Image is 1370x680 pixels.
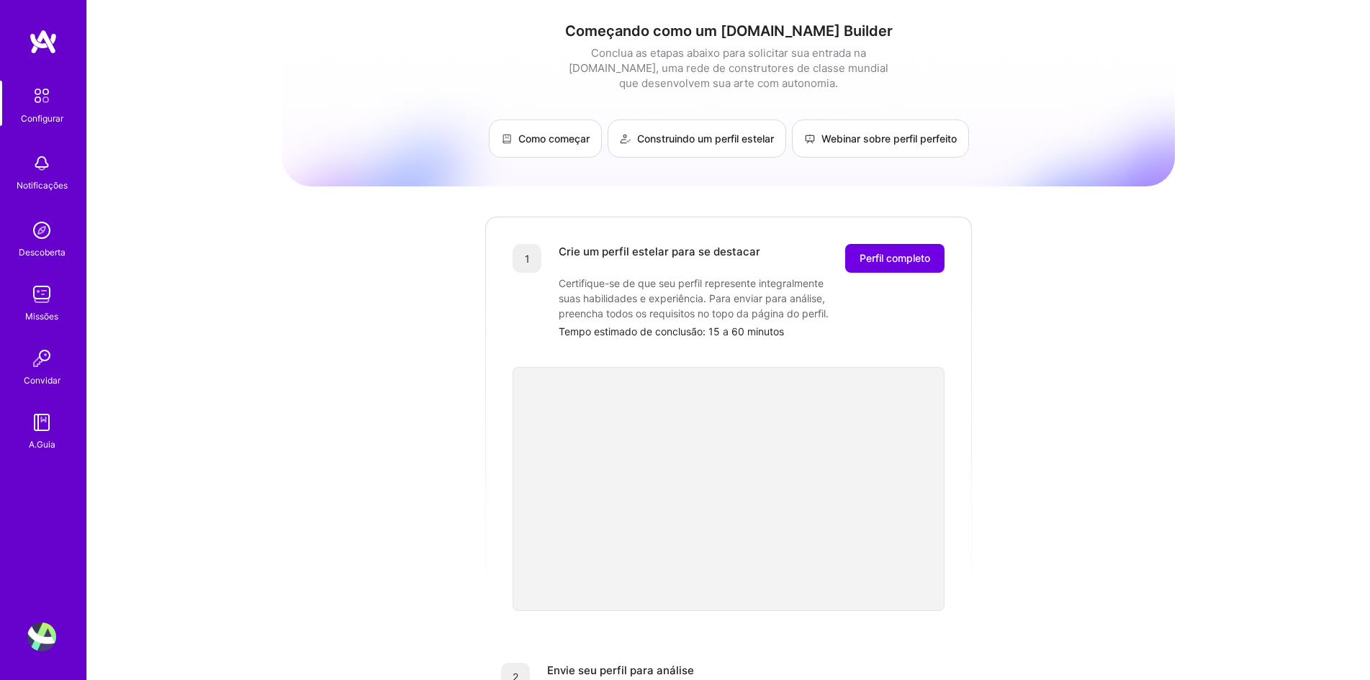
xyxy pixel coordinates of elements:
[29,29,58,55] img: logotipo
[565,22,893,40] font: Começando como um [DOMAIN_NAME] Builder
[27,149,56,178] img: sino
[559,245,760,258] font: Crie um perfil estelar para se destacar
[21,113,63,124] font: Configurar
[559,277,829,319] font: Certifique-se de que seu perfil represente integralmente suas habilidades e experiência. Para env...
[27,280,56,309] img: trabalho em equipe
[27,216,56,245] img: descoberta
[860,252,930,264] font: Perfil completo
[804,133,816,145] img: Webinar sobre perfil perfeito
[637,132,774,145] font: Construindo um perfil estelar
[489,119,602,158] a: Como começar
[513,367,945,611] iframe: vídeo
[27,344,56,373] img: Convidar
[17,180,68,191] font: Notificações
[501,133,513,145] img: Como começar
[792,119,969,158] a: Webinar sobre perfil perfeito
[19,247,66,258] font: Descoberta
[27,622,56,651] img: Avatar do usuário
[821,132,957,145] font: Webinar sobre perfil perfeito
[29,439,55,450] font: A.Guia
[518,132,590,145] font: Como começar
[24,622,60,651] a: Avatar do usuário
[569,46,888,90] font: Conclua as etapas abaixo para solicitar sua entrada na [DOMAIN_NAME], uma rede de construtores de...
[24,375,60,386] font: Convidar
[27,81,57,111] img: configurar
[525,253,530,265] font: 1
[547,663,694,677] font: Envie seu perfil para análise
[25,311,58,322] font: Missões
[845,244,945,273] button: Perfil completo
[608,119,786,158] a: Construindo um perfil estelar
[620,133,631,145] img: Construindo um perfil estelar
[559,325,784,337] font: Tempo estimado de conclusão: 15 a 60 minutos
[27,408,56,437] img: guia de viagem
